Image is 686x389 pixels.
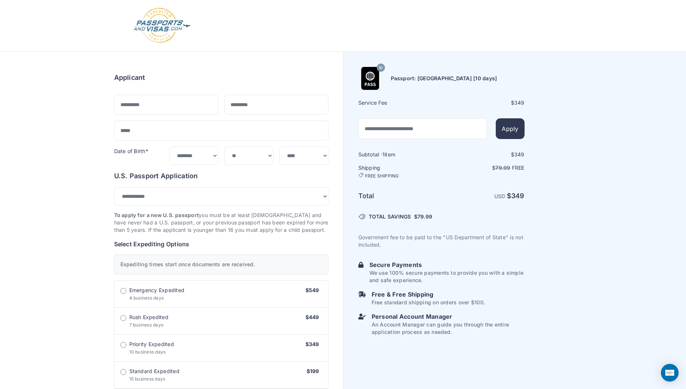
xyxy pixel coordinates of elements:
[133,7,191,44] img: Logo
[372,299,485,306] p: Free standard shipping on orders over $100.
[129,314,168,321] span: Rush Expedited
[306,314,319,320] span: $449
[129,322,164,328] span: 7 business days
[114,212,328,234] p: you must be at least [DEMOGRAPHIC_DATA] and have never had a U.S. passport, or your previous pass...
[495,165,510,171] span: 79.99
[129,376,165,382] span: 15 business days
[417,213,432,220] span: 79.99
[514,99,525,106] span: 349
[114,171,328,181] h6: U.S. Passport Application
[358,234,525,248] p: Government fee to be paid to the "US Department of State" is not included.
[358,99,441,106] h6: Service Fee
[129,349,166,355] span: 10 business days
[306,287,319,293] span: $549
[507,192,525,200] strong: $
[114,254,328,274] div: Expediting times start once documents are received.
[496,118,524,139] button: Apply
[114,212,199,218] strong: To apply for a new U.S. passport
[372,290,485,299] h6: Free & Free Shipping
[512,165,525,171] span: Free
[391,75,497,82] h6: Passport: [GEOGRAPHIC_DATA] [10 days]
[372,312,525,321] h6: Personal Account Manager
[129,341,174,348] span: Priority Expedited
[379,63,382,73] span: 10
[129,295,164,301] span: 4 business days
[365,173,399,179] span: FREE SHIPPING
[306,341,319,347] span: $349
[514,151,525,158] span: 349
[369,260,525,269] h6: Secure Payments
[494,193,505,199] span: USD
[382,151,385,158] span: 1
[661,364,679,382] div: Open Intercom Messenger
[129,287,185,294] span: Emergency Expedited
[369,269,525,284] p: We use 100% secure payments to provide you with a simple and safe experience.
[442,151,525,158] div: $
[114,148,148,154] label: Date of Birth*
[414,213,432,220] span: $
[372,321,525,336] p: An Account Manager can guide you through the entire application process as needed.
[359,67,382,90] img: Product Name
[442,99,525,106] div: $
[114,72,145,83] h6: Applicant
[442,164,525,172] p: $
[114,240,328,248] h6: Select Expediting Options
[358,164,441,179] h6: Shipping
[358,191,441,201] h6: Total
[511,192,525,200] span: 349
[307,368,319,374] span: $199
[129,368,180,375] span: Standard Expedited
[358,151,441,158] h6: Subtotal · item
[369,213,411,220] span: TOTAL SAVINGS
